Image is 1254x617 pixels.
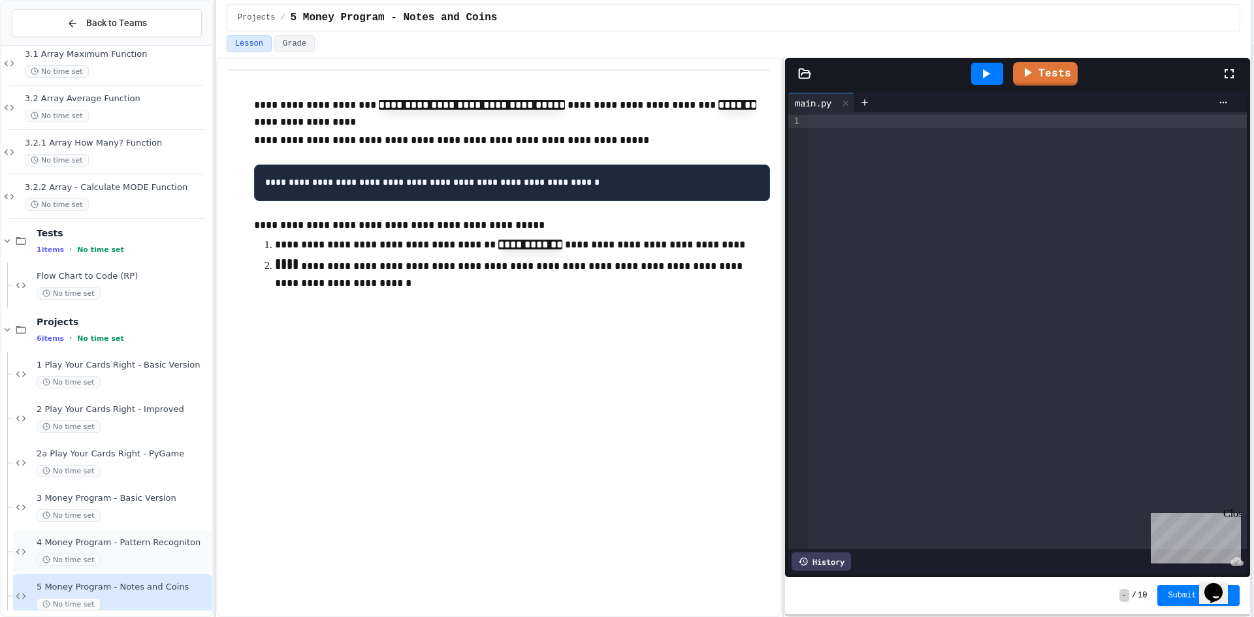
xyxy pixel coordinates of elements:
span: 3.1 Array Maximum Function [25,49,210,60]
span: / [1132,590,1136,601]
div: main.py [788,93,854,112]
span: No time set [25,198,89,211]
span: Submit Answer [1168,590,1229,601]
span: 10 [1138,590,1147,601]
span: 3.2 Array Average Function [25,93,210,104]
div: main.py [788,96,838,110]
span: • [69,333,72,343]
a: Tests [1013,62,1078,86]
span: No time set [25,65,89,78]
span: 3.2.2 Array - Calculate MODE Function [25,182,210,193]
div: Chat with us now!Close [5,5,90,83]
span: 3.2.1 Array How Many? Function [25,138,210,149]
span: No time set [37,509,101,522]
iframe: chat widget [1199,565,1241,604]
span: • [69,244,72,255]
span: Tests [37,227,210,239]
span: 3 Money Program - Basic Version [37,493,210,504]
span: No time set [25,154,89,166]
button: Lesson [227,35,272,52]
span: 2 Play Your Cards Right - Improved [37,404,210,415]
div: 1 [788,115,801,128]
iframe: chat widget [1146,508,1241,563]
span: 2a Play Your Cards Right - PyGame [37,449,210,460]
span: - [1119,589,1129,602]
span: 5 Money Program - Notes and Coins [291,10,498,25]
span: No time set [37,465,101,477]
span: No time set [77,334,124,343]
span: Flow Chart to Code (RP) [37,271,210,282]
span: No time set [37,554,101,566]
span: No time set [37,287,101,300]
button: Submit Answer [1157,585,1240,606]
span: Back to Teams [86,16,147,30]
div: History [792,552,851,571]
span: 1 Play Your Cards Right - Basic Version [37,360,210,371]
span: / [280,12,285,23]
button: Grade [274,35,315,52]
span: Projects [238,12,276,23]
span: No time set [37,598,101,610]
button: Back to Teams [12,9,202,37]
span: No time set [25,110,89,122]
span: Projects [37,316,210,328]
span: 6 items [37,334,64,343]
span: No time set [37,376,101,388]
span: No time set [37,420,101,433]
span: 4 Money Program - Pattern Recogniton [37,537,210,548]
span: 5 Money Program - Notes and Coins [37,582,210,593]
span: 1 items [37,245,64,254]
span: No time set [77,245,124,254]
